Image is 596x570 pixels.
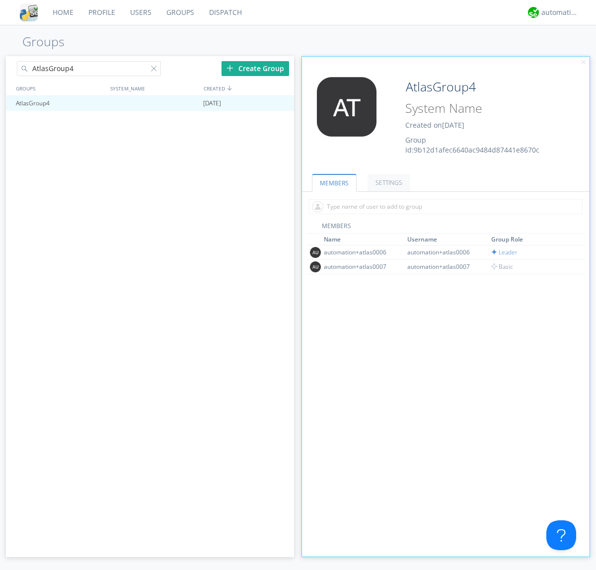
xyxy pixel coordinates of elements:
[309,77,384,137] img: 373638.png
[402,99,562,118] input: System Name
[309,199,583,214] input: Type name of user to add to group
[13,96,106,111] div: AtlasGroup4
[6,96,294,111] a: AtlasGroup4[DATE]
[528,7,539,18] img: d2d01cd9b4174d08988066c6d424eccd
[222,61,289,76] div: Create Group
[402,77,562,97] input: Group Name
[201,81,295,95] div: CREATED
[310,261,321,272] img: 373638.png
[368,174,410,191] a: SETTINGS
[491,262,513,271] span: Basic
[490,234,574,245] th: Toggle SortBy
[541,7,579,17] div: automation+atlas
[310,247,321,258] img: 373638.png
[20,3,38,21] img: cddb5a64eb264b2086981ab96f4c1ba7
[324,248,398,256] div: automation+atlas0006
[312,174,357,192] a: MEMBERS
[307,222,585,234] div: MEMBERS
[322,234,406,245] th: Toggle SortBy
[405,120,464,130] span: Created on
[226,65,233,72] img: plus.svg
[405,135,539,155] span: Group Id: 9b12d1afec6640ac9484d87441e8670c
[324,262,398,271] div: automation+atlas0007
[13,81,105,95] div: GROUPS
[407,248,482,256] div: automation+atlas0006
[546,520,576,550] iframe: Toggle Customer Support
[406,234,490,245] th: Toggle SortBy
[442,120,464,130] span: [DATE]
[108,81,201,95] div: SYSTEM_NAME
[407,262,482,271] div: automation+atlas0007
[491,248,518,256] span: Leader
[17,61,161,76] input: Search groups
[203,96,221,111] span: [DATE]
[580,59,587,66] img: cancel.svg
